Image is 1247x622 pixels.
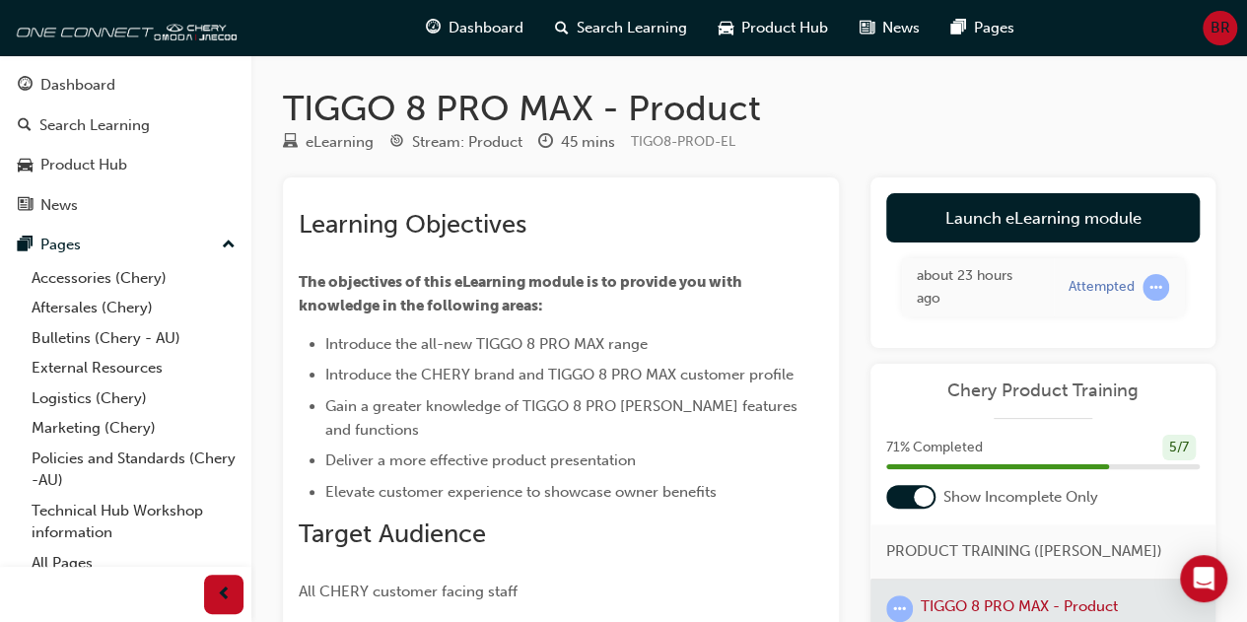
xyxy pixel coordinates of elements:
span: Search Learning [577,17,687,39]
span: All CHERY customer facing staff [299,583,518,600]
a: car-iconProduct Hub [703,8,844,48]
span: News [882,17,920,39]
span: news-icon [18,197,33,215]
a: guage-iconDashboard [410,8,539,48]
span: Gain a greater knowledge of TIGGO 8 PRO [PERSON_NAME] features and functions [325,397,801,439]
span: pages-icon [951,16,966,40]
span: Learning Objectives [299,209,526,240]
span: learningResourceType_ELEARNING-icon [283,134,298,152]
a: Marketing (Chery) [24,413,243,444]
a: Product Hub [8,147,243,183]
span: news-icon [860,16,874,40]
span: learningRecordVerb_ATTEMPT-icon [1143,274,1169,301]
span: search-icon [555,16,569,40]
span: The objectives of this eLearning module is to provide you with knowledge in the following areas: [299,273,745,314]
div: 45 mins [561,131,615,154]
button: BR [1203,11,1237,45]
span: target-icon [389,134,404,152]
a: Dashboard [8,67,243,104]
span: guage-icon [18,77,33,95]
span: Introduce the all-new TIGGO 8 PRO MAX range [325,335,648,353]
span: up-icon [222,233,236,258]
span: car-icon [719,16,733,40]
span: car-icon [18,157,33,174]
a: pages-iconPages [935,8,1030,48]
span: Dashboard [449,17,523,39]
a: News [8,187,243,224]
h1: TIGGO 8 PRO MAX - Product [283,87,1215,130]
div: Open Intercom Messenger [1180,555,1227,602]
div: Search Learning [39,114,150,137]
div: Stream [389,130,522,155]
a: Accessories (Chery) [24,263,243,294]
a: search-iconSearch Learning [539,8,703,48]
div: Stream: Product [412,131,522,154]
div: Tue Sep 30 2025 14:37:36 GMT+1000 (Australian Eastern Standard Time) [917,265,1039,310]
a: Technical Hub Workshop information [24,496,243,548]
span: Learning resource code [631,133,735,150]
img: oneconnect [10,8,237,47]
div: eLearning [306,131,374,154]
a: Launch eLearning module [886,193,1200,242]
span: Pages [974,17,1014,39]
div: Attempted [1069,278,1135,297]
span: search-icon [18,117,32,135]
span: learningRecordVerb_ATTEMPT-icon [886,595,913,622]
span: Introduce the CHERY brand and TIGGO 8 PRO MAX customer profile [325,366,794,383]
span: Deliver a more effective product presentation [325,451,636,469]
div: News [40,194,78,217]
div: Dashboard [40,74,115,97]
a: Chery Product Training [886,380,1200,402]
a: Search Learning [8,107,243,144]
div: 5 / 7 [1162,435,1196,461]
button: DashboardSearch LearningProduct HubNews [8,63,243,227]
div: Pages [40,234,81,256]
a: Bulletins (Chery - AU) [24,323,243,354]
span: clock-icon [538,134,553,152]
a: All Pages [24,548,243,579]
span: BR [1211,17,1230,39]
button: Pages [8,227,243,263]
span: Elevate customer experience to showcase owner benefits [325,483,717,501]
a: Aftersales (Chery) [24,293,243,323]
span: prev-icon [217,583,232,607]
div: Product Hub [40,154,127,176]
a: External Resources [24,353,243,383]
a: Logistics (Chery) [24,383,243,414]
div: Type [283,130,374,155]
span: Product Hub [741,17,828,39]
span: guage-icon [426,16,441,40]
span: Show Incomplete Only [943,486,1098,509]
span: Target Audience [299,518,486,549]
span: 71 % Completed [886,437,983,459]
span: PRODUCT TRAINING ([PERSON_NAME]) [886,540,1162,563]
a: news-iconNews [844,8,935,48]
div: Duration [538,130,615,155]
span: pages-icon [18,237,33,254]
a: Policies and Standards (Chery -AU) [24,444,243,496]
